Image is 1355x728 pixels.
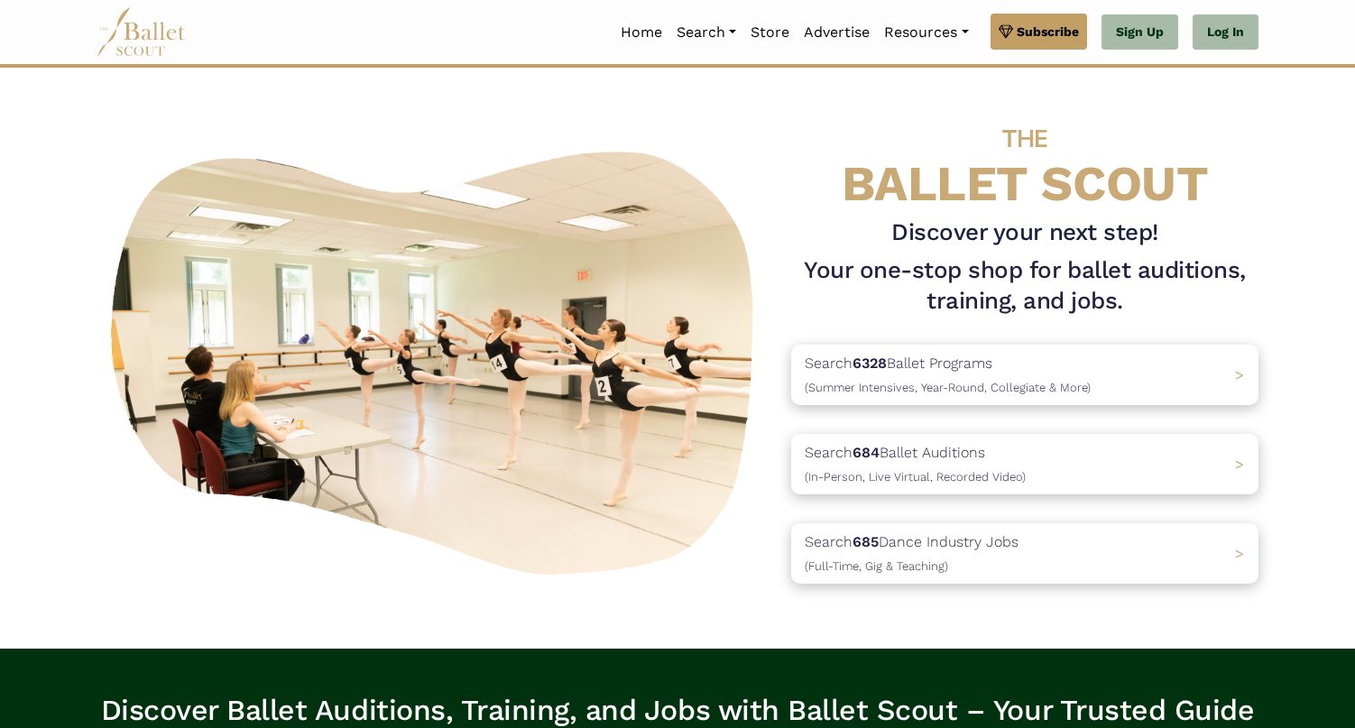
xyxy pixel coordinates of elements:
a: Subscribe [991,14,1087,50]
a: Search684Ballet Auditions(In-Person, Live Virtual, Recorded Video) > [791,434,1258,494]
a: Search6328Ballet Programs(Summer Intensives, Year-Round, Collegiate & More)> [791,345,1258,405]
a: Home [613,14,669,51]
span: Subscribe [1017,22,1079,41]
img: gem.svg [999,22,1013,41]
a: Store [743,14,797,51]
span: (Summer Intensives, Year-Round, Collegiate & More) [805,381,1091,394]
span: (In-Person, Live Virtual, Recorded Video) [805,470,1026,484]
a: Search685Dance Industry Jobs(Full-Time, Gig & Teaching) > [791,523,1258,584]
h4: BALLET SCOUT [791,104,1258,210]
img: A group of ballerinas talking to each other in a ballet studio [97,132,777,585]
span: THE [1002,124,1047,153]
span: > [1235,545,1244,562]
span: > [1235,366,1244,383]
span: > [1235,456,1244,473]
a: Resources [877,14,975,51]
p: Search Ballet Programs [805,352,1091,398]
p: Search Ballet Auditions [805,441,1026,487]
h3: Discover your next step! [791,217,1258,248]
a: Advertise [797,14,877,51]
b: 684 [853,444,880,461]
b: 6328 [853,355,887,372]
a: Log In [1193,14,1258,51]
span: (Full-Time, Gig & Teaching) [805,559,948,573]
a: Search [669,14,743,51]
a: Sign Up [1102,14,1178,51]
b: 685 [853,533,879,550]
p: Search Dance Industry Jobs [805,530,1019,576]
h1: Your one-stop shop for ballet auditions, training, and jobs. [791,255,1258,317]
